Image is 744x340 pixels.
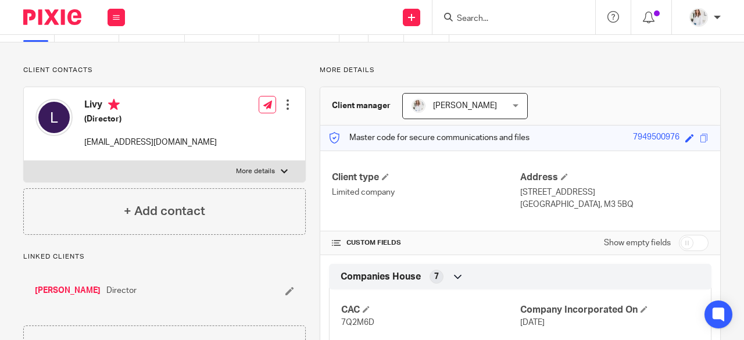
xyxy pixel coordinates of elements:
h4: CAC [341,304,520,316]
h4: Client type [332,171,520,184]
i: Primary [108,99,120,110]
label: Show empty fields [604,237,671,249]
div: 7949500976 [633,131,679,145]
p: Master code for secure communications and files [329,132,530,144]
p: Client contacts [23,66,306,75]
span: Director [106,285,137,296]
h4: CUSTOM FIELDS [332,238,520,248]
img: svg%3E [35,99,73,136]
h3: Client manager [332,100,391,112]
h4: Livy [84,99,217,113]
h5: (Director) [84,113,217,125]
a: [PERSON_NAME] [35,285,101,296]
h4: + Add contact [124,202,205,220]
span: [PERSON_NAME] [433,102,497,110]
h4: Company Incorporated On [520,304,699,316]
p: Linked clients [23,252,306,262]
p: [EMAIL_ADDRESS][DOMAIN_NAME] [84,137,217,148]
span: 7 [434,271,439,282]
img: Daisy.JPG [412,99,425,113]
input: Search [456,14,560,24]
p: [STREET_ADDRESS] [520,187,709,198]
span: [DATE] [520,318,545,327]
img: Pixie [23,9,81,25]
p: [GEOGRAPHIC_DATA], M3 5BQ [520,199,709,210]
p: More details [236,167,275,176]
span: 7Q2M6D [341,318,374,327]
span: Companies House [341,271,421,283]
p: Limited company [332,187,520,198]
img: Daisy.JPG [689,8,708,27]
h4: Address [520,171,709,184]
p: More details [320,66,721,75]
